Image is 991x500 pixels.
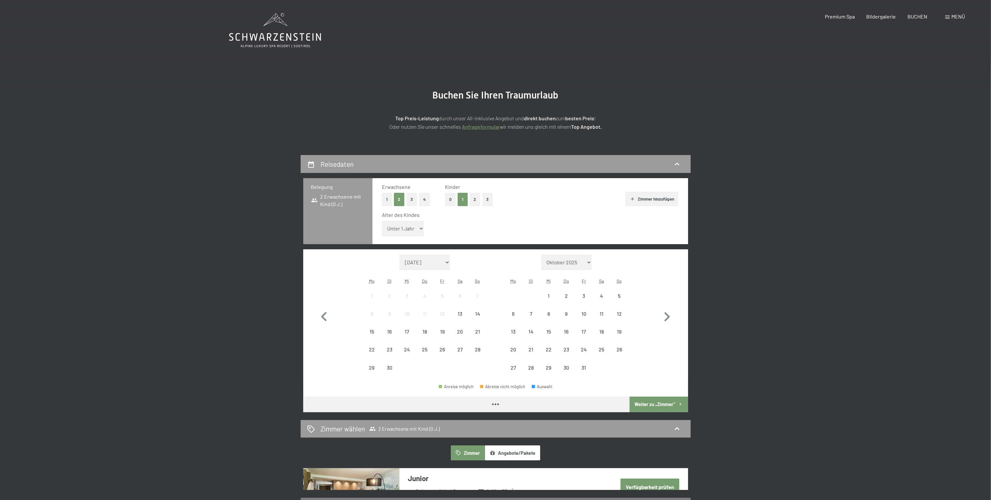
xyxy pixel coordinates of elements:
[451,305,469,322] div: Sat Sep 13 2025
[951,13,965,20] span: Menü
[502,488,513,495] span: 35 m²
[617,278,622,284] abbr: Sonntag
[593,287,610,304] div: Sat Oct 04 2025
[523,347,539,363] div: 21
[451,341,469,358] div: Sat Sep 27 2025
[440,278,444,284] abbr: Freitag
[557,359,575,376] div: Anreise nicht möglich
[381,329,398,345] div: 16
[458,278,463,284] abbr: Samstag
[382,211,673,218] div: Alter des Kindes
[593,323,610,340] div: Anreise nicht möglich
[478,488,501,495] strong: Größe :
[417,293,433,309] div: 4
[363,341,381,358] div: Mon Sep 22 2025
[907,13,927,20] a: BUCHEN
[469,287,486,304] div: Anreise nicht möglich
[522,323,540,340] div: Anreise nicht möglich
[593,329,610,345] div: 18
[311,193,365,208] span: 2 Erwachsene mit Kind (0 J.)
[611,347,627,363] div: 26
[540,287,557,304] div: Wed Oct 01 2025
[522,323,540,340] div: Tue Oct 14 2025
[610,287,628,304] div: Sun Oct 05 2025
[416,287,434,304] div: Thu Sep 04 2025
[610,287,628,304] div: Anreise nicht möglich
[522,341,540,358] div: Tue Oct 21 2025
[541,347,557,363] div: 22
[529,278,533,284] abbr: Dienstag
[558,293,574,309] div: 2
[611,329,627,345] div: 19
[522,341,540,358] div: Anreise nicht möglich
[469,323,486,340] div: Sun Sep 21 2025
[524,115,556,121] strong: direkt buchen
[504,323,522,340] div: Anreise nicht möglich
[416,323,434,340] div: Anreise nicht möglich
[593,311,610,327] div: 11
[504,359,522,376] div: Mon Oct 27 2025
[557,287,575,304] div: Anreise nicht möglich
[470,193,480,206] button: 2
[363,341,381,358] div: Anreise nicht möglich
[523,311,539,327] div: 7
[416,287,434,304] div: Anreise nicht möglich
[575,359,593,376] div: Fri Oct 31 2025
[504,341,522,358] div: Mon Oct 20 2025
[381,287,398,304] div: Tue Sep 02 2025
[540,323,557,340] div: Wed Oct 15 2025
[408,473,601,483] h3: Junior
[557,287,575,304] div: Thu Oct 02 2025
[387,278,392,284] abbr: Dienstag
[575,305,593,322] div: Fri Oct 10 2025
[867,13,896,20] a: Bildergalerie
[452,293,468,309] div: 6
[452,347,468,363] div: 27
[394,193,405,206] button: 2
[451,287,469,304] div: Anreise nicht möglich
[382,184,411,190] span: Erwachsene
[575,305,593,322] div: Anreise nicht möglich
[408,488,437,495] strong: Belegung :
[417,329,433,345] div: 18
[399,329,415,345] div: 17
[469,323,486,340] div: Anreise nicht möglich
[417,347,433,363] div: 25
[505,329,521,345] div: 13
[504,305,522,322] div: Anreise nicht möglich
[504,359,522,376] div: Anreise nicht möglich
[434,341,451,358] div: Anreise nicht möglich
[593,293,610,309] div: 4
[564,278,569,284] abbr: Donnerstag
[364,329,380,345] div: 15
[399,311,415,327] div: 10
[522,305,540,322] div: Tue Oct 07 2025
[363,305,381,322] div: Anreise nicht möglich
[451,445,485,460] button: Zimmer
[381,305,398,322] div: Tue Sep 09 2025
[398,287,416,304] div: Wed Sep 03 2025
[364,365,380,381] div: 29
[434,347,450,363] div: 26
[576,293,592,309] div: 3
[540,359,557,376] div: Wed Oct 29 2025
[599,278,604,284] abbr: Samstag
[398,341,416,358] div: Anreise nicht möglich
[369,426,440,432] span: 2 Erwachsene mit Kind (0 J.)
[532,385,553,389] div: Auswahl
[434,341,451,358] div: Fri Sep 26 2025
[369,278,375,284] abbr: Montag
[523,365,539,381] div: 28
[439,488,473,495] span: 2 bis 4 Personen
[417,311,433,327] div: 11
[540,305,557,322] div: Wed Oct 08 2025
[363,287,381,304] div: Anreise nicht möglich
[399,347,415,363] div: 24
[620,479,679,495] button: Verfügbarkeit prüfen
[439,385,474,389] div: Anreise möglich
[610,323,628,340] div: Sun Oct 19 2025
[825,13,855,20] a: Premium Spa
[593,305,610,322] div: Sat Oct 11 2025
[593,341,610,358] div: Sat Oct 25 2025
